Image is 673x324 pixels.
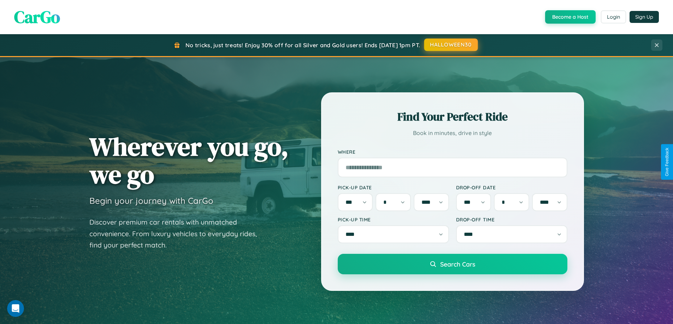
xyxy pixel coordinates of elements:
[7,300,24,317] iframe: Intercom live chat
[338,216,449,222] label: Pick-up Time
[440,260,475,268] span: Search Cars
[456,216,567,222] label: Drop-off Time
[89,133,289,188] h1: Wherever you go, we go
[338,128,567,138] p: Book in minutes, drive in style
[338,109,567,124] h2: Find Your Perfect Ride
[665,148,669,176] div: Give Feedback
[630,11,659,23] button: Sign Up
[338,184,449,190] label: Pick-up Date
[338,149,567,155] label: Where
[601,11,626,23] button: Login
[338,254,567,274] button: Search Cars
[456,184,567,190] label: Drop-off Date
[14,5,60,29] span: CarGo
[89,195,213,206] h3: Begin your journey with CarGo
[89,216,266,251] p: Discover premium car rentals with unmatched convenience. From luxury vehicles to everyday rides, ...
[545,10,596,24] button: Become a Host
[185,42,420,49] span: No tricks, just treats! Enjoy 30% off for all Silver and Gold users! Ends [DATE] 1pm PT.
[424,38,478,51] button: HALLOWEEN30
